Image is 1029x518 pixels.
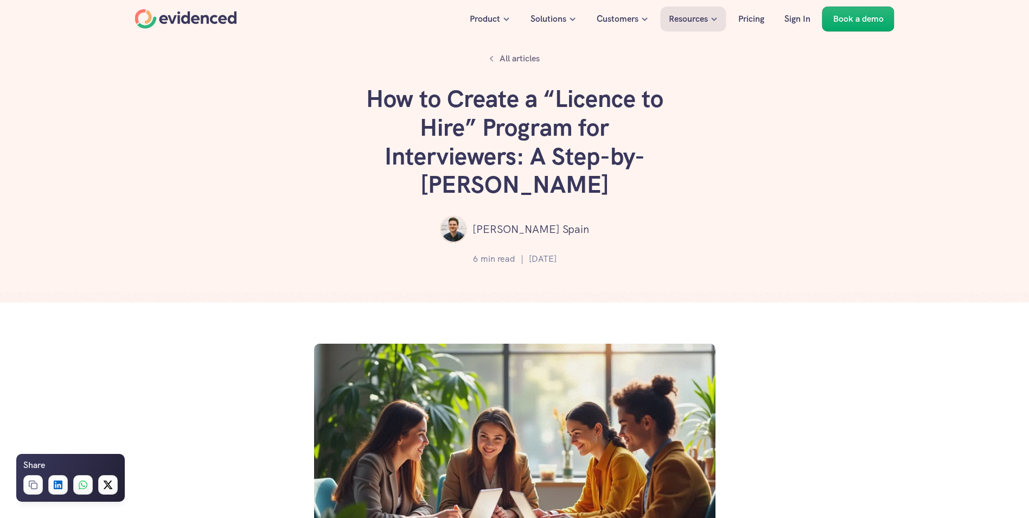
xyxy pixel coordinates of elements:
p: Pricing [738,12,764,26]
a: Sign In [776,7,819,31]
p: 6 [473,252,478,266]
p: Sign In [784,12,810,26]
a: All articles [483,49,546,68]
p: min read [481,252,515,266]
p: Product [470,12,500,26]
h6: Share [23,458,45,472]
p: | [521,252,523,266]
img: "" [440,216,467,243]
p: [DATE] [529,252,557,266]
p: Solutions [531,12,566,26]
a: Book a demo [822,7,894,31]
p: Book a demo [833,12,884,26]
a: Home [135,9,237,29]
a: Pricing [730,7,772,31]
p: Resources [669,12,708,26]
p: [PERSON_NAME] Spain [472,220,589,238]
p: Customers [597,12,638,26]
p: All articles [500,52,540,66]
h1: How to Create a “Licence to Hire” Program for Interviewers: A Step-by-[PERSON_NAME] [352,85,678,199]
